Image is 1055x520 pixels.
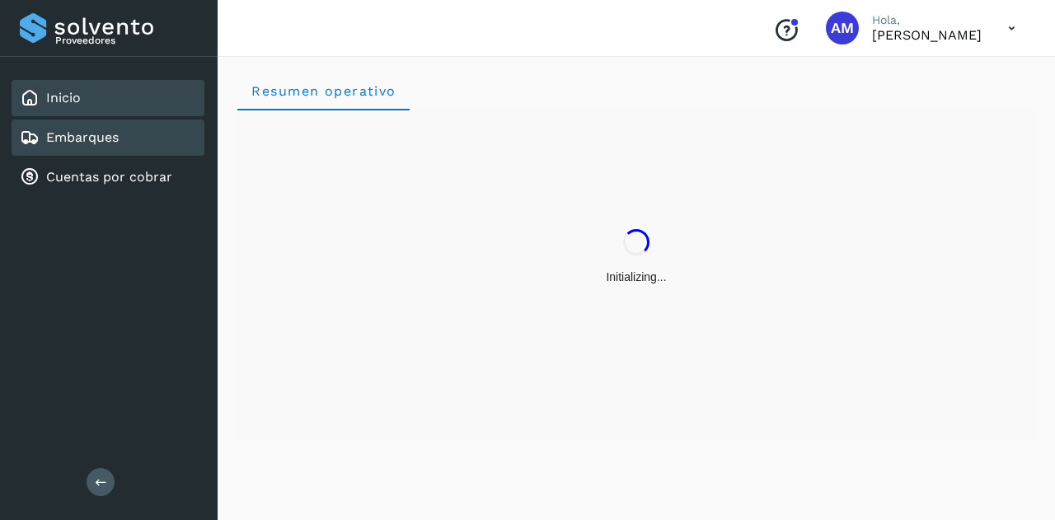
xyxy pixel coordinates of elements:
span: Resumen operativo [251,83,396,99]
a: Embarques [46,129,119,145]
p: Hola, [872,13,982,27]
div: Cuentas por cobrar [12,159,204,195]
p: Proveedores [55,35,198,46]
div: Embarques [12,119,204,156]
p: Angele Monserrat Manriquez Bisuett [872,27,982,43]
a: Cuentas por cobrar [46,169,172,185]
div: Inicio [12,80,204,116]
a: Inicio [46,90,81,105]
